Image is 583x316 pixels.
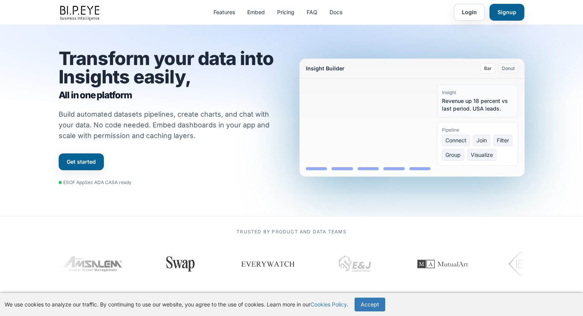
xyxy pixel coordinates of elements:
div: Insight [442,90,513,96]
div: ESOF AppSec ADA CASA ready [59,179,131,186]
img: Everywatch [240,252,296,275]
img: Amsalem [63,256,123,272]
a: Login [454,4,485,21]
img: EJ Capital [336,245,374,283]
button: Donut [498,64,518,73]
a: Features [213,8,235,16]
p: We use cookies to analyze our traffic. By continuing to use our website, you agree to the use of ... [5,301,348,308]
span: Join [473,135,490,146]
div: Pipeline [442,127,513,133]
button: Accept [355,298,385,311]
button: Bar [481,64,495,73]
div: Insight Builder [306,65,345,72]
img: MutualArt [408,245,477,283]
a: Embed [247,8,265,16]
span: Filter [493,135,512,146]
h1: Transform your data into Insights easily, [59,49,284,101]
span: Connect [442,135,470,146]
span: Visualize [467,149,496,161]
a: Cookies Policy [310,301,347,308]
a: FAQ [307,8,317,16]
p: Build automated datasets pipelines, create charts, and chat with your data. No code needed. Embed... [59,109,279,141]
div: Bar chart [306,85,431,170]
a: Docs [330,8,342,16]
a: Get started [59,153,104,170]
img: IBI [508,249,552,279]
img: Swap [163,256,198,272]
span: All in one platform [59,89,284,101]
img: bipeye-logo [59,4,102,21]
a: Signup [489,4,524,21]
a: Pricing [277,8,294,16]
div: Revenue up 18 percent vs last period. USA leads. [442,97,513,112]
p: Trusted by product and data teams [59,229,525,235]
span: Group [442,149,464,161]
